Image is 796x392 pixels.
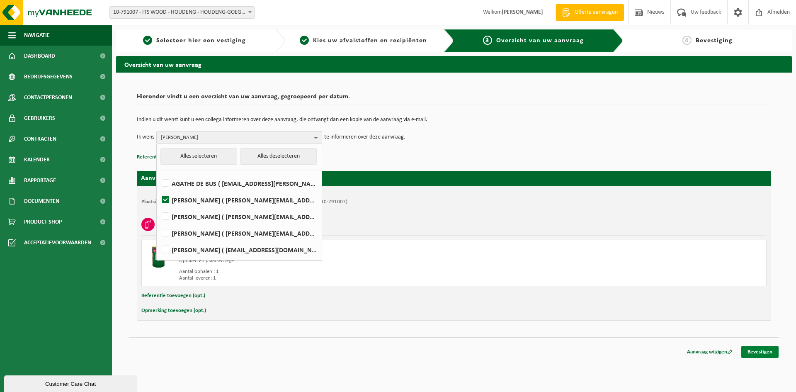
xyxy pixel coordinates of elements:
strong: Aanvraag voor [DATE] [141,175,203,182]
p: Indien u dit wenst kunt u een collega informeren over deze aanvraag, die ontvangt dan een kopie v... [137,117,771,123]
label: AGATHE DE BUS ( [EMAIL_ADDRESS][PERSON_NAME][DOMAIN_NAME][PERSON_NAME] ) [160,177,318,190]
span: Documenten [24,191,59,212]
h2: Hieronder vindt u een overzicht van uw aanvraag, gegroepeerd per datum. [137,93,771,105]
h2: Overzicht van uw aanvraag [116,56,792,72]
span: 4 [682,36,692,45]
p: Ik wens [137,131,154,144]
span: Offerte aanvragen [573,8,620,17]
a: Offerte aanvragen [556,4,624,21]
span: [PERSON_NAME] [161,131,311,144]
span: 3 [483,36,492,45]
span: Contactpersonen [24,87,72,108]
span: Product Shop [24,212,62,232]
button: Referentie toevoegen (opt.) [137,152,201,163]
span: Acceptatievoorwaarden [24,232,91,253]
span: Bedrijfsgegevens [24,66,73,87]
label: [PERSON_NAME] ( [PERSON_NAME][EMAIL_ADDRESS][DOMAIN_NAME][PERSON_NAME] ) [160,227,318,239]
strong: [PERSON_NAME] [502,9,543,15]
span: Navigatie [24,25,50,46]
iframe: chat widget [4,374,138,392]
strong: Plaatsingsadres: [141,199,177,205]
span: Overzicht van uw aanvraag [496,37,584,44]
button: Opmerking toevoegen (opt.) [141,305,206,316]
span: 2 [300,36,309,45]
button: Alles selecteren [160,148,237,165]
span: 10-791007 - ITS WOOD - HOUDENG - HOUDENG-GOEGNIES [109,6,255,19]
div: Ophalen en plaatsen lege [179,258,487,264]
button: [PERSON_NAME] [156,131,322,144]
label: [PERSON_NAME] ( [PERSON_NAME][EMAIL_ADDRESS][PERSON_NAME][DOMAIN_NAME][PERSON_NAME] ) [160,210,318,223]
img: PB-OT-0200-MET-00-03.png [146,244,171,269]
span: Rapportage [24,170,56,191]
label: [PERSON_NAME] ( [EMAIL_ADDRESS][DOMAIN_NAME] ) [160,243,318,256]
a: 2Kies uw afvalstoffen en recipiënten [289,36,438,46]
div: Aantal ophalen : 1 [179,268,487,275]
button: Referentie toevoegen (opt.) [141,290,205,301]
span: Kalender [24,149,50,170]
button: Alles deselecteren [240,148,317,165]
a: Aanvraag wijzigen [681,346,739,358]
span: Bevestiging [696,37,733,44]
span: Dashboard [24,46,55,66]
span: Selecteer hier een vestiging [156,37,246,44]
p: te informeren over deze aanvraag. [324,131,405,144]
a: Bevestigen [741,346,779,358]
a: 1Selecteer hier een vestiging [120,36,269,46]
span: 1 [143,36,152,45]
span: Gebruikers [24,108,55,129]
label: [PERSON_NAME] ( [PERSON_NAME][EMAIL_ADDRESS][DOMAIN_NAME] ) [160,194,318,206]
span: Kies uw afvalstoffen en recipiënten [313,37,427,44]
span: Contracten [24,129,56,149]
span: 10-791007 - ITS WOOD - HOUDENG - HOUDENG-GOEGNIES [110,7,254,18]
div: Aantal leveren: 1 [179,275,487,282]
